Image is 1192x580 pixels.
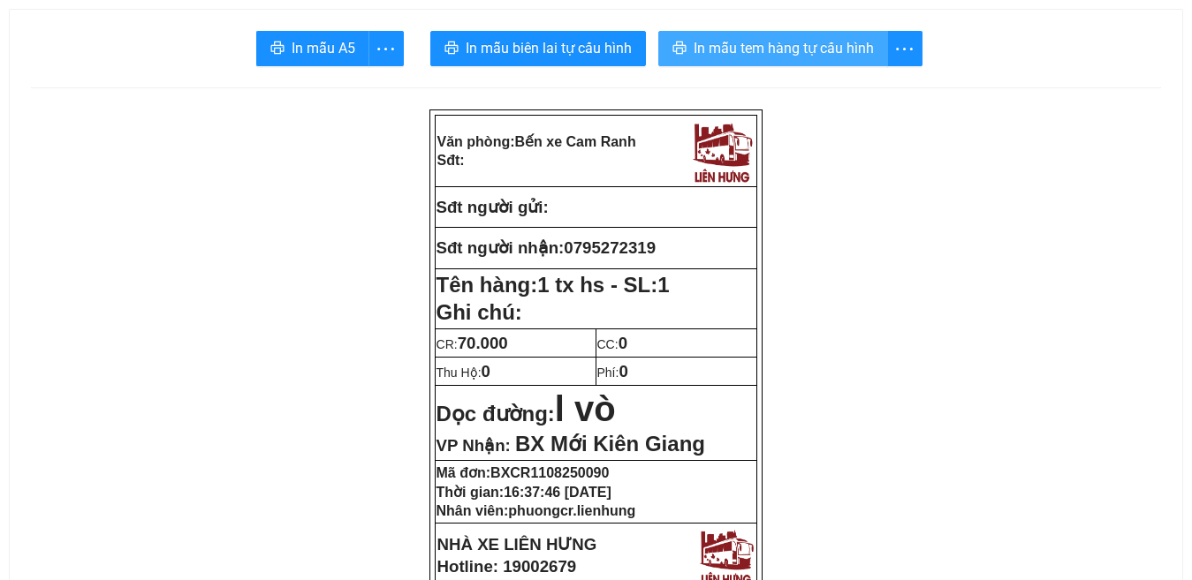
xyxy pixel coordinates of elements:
span: l vò [555,389,616,428]
span: phuongcr.lienhung [508,503,635,518]
img: logo [688,117,755,185]
strong: Dọc đường: [437,402,616,426]
span: more [888,38,922,60]
strong: Thời gian: [437,485,611,500]
strong: Mã đơn: [437,465,610,480]
strong: Văn phòng: [437,134,636,149]
span: BX Mới Kiên Giang [515,432,705,456]
span: In mẫu tem hàng tự cấu hình [694,37,874,59]
span: 16:37:46 [DATE] [504,485,611,500]
span: Phí: [597,365,628,380]
span: printer [672,41,687,57]
span: 1 tx hs - SL: [537,273,669,297]
span: printer [444,41,459,57]
span: 0 [482,362,490,380]
span: 0 [619,334,627,352]
strong: Sđt: [437,153,465,168]
strong: NHÀ XE LIÊN HƯNG [437,535,597,554]
span: 70.000 [458,334,508,352]
span: In mẫu A5 [292,37,355,59]
span: BXCR1108250090 [490,465,609,480]
span: 0795272319 [564,238,656,257]
span: CC: [597,337,628,351]
span: printer [270,41,285,57]
span: CR: [437,337,508,351]
strong: Hotline: 19002679 [437,557,577,576]
strong: Sđt người gửi: [437,198,549,216]
span: Thu Hộ: [437,365,490,380]
span: Bến xe Cam Ranh [515,134,636,149]
span: In mẫu biên lai tự cấu hình [466,37,632,59]
button: more [368,31,404,66]
span: VP Nhận: [437,436,511,455]
button: printerIn mẫu biên lai tự cấu hình [430,31,646,66]
button: printerIn mẫu tem hàng tự cấu hình [658,31,888,66]
strong: Tên hàng: [437,273,670,297]
span: 1 [657,273,669,297]
strong: Nhân viên: [437,503,636,518]
button: printerIn mẫu A5 [256,31,369,66]
span: 0 [619,362,627,380]
span: Ghi chú: [437,300,522,324]
span: more [369,38,403,60]
strong: Sđt người nhận: [437,238,565,257]
button: more [887,31,922,66]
